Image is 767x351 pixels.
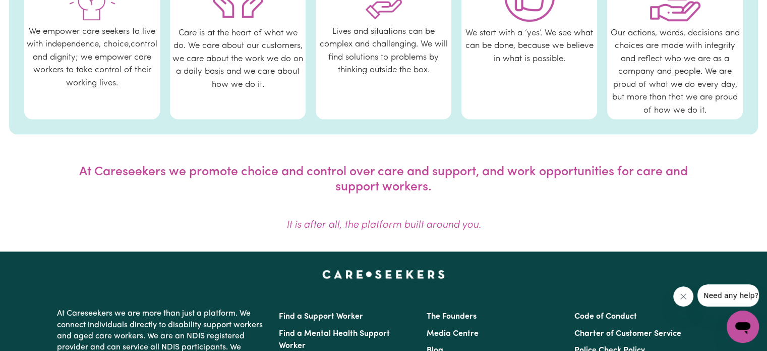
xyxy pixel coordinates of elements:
a: Code of Conduct [574,313,637,321]
p: It is after all, the platform built around you. [57,219,711,231]
a: Careseekers home page [322,270,445,278]
span: Our actions, words, decisions and choices are made with integrity and reflect who we are as a com... [611,29,740,115]
span: Care is at the heart of what we do. We care about our customers, we care about the work we do on ... [172,29,303,89]
span: We start with a ‘yes’. We see what can be done, because we believe in what is possible. [465,29,594,63]
span: Lives and situations can be complex and challenging. We will find solutions to problems by thinki... [320,27,448,75]
iframe: Close message [673,286,693,307]
iframe: Button to launch messaging window [727,311,759,343]
a: Charter of Customer Service [574,330,681,338]
a: The Founders [427,313,477,321]
p: At Careseekers we promote choice and control over care and support, and work opportunities for ca... [57,165,711,195]
a: Media Centre [427,330,479,338]
iframe: Message from company [697,284,759,307]
a: Find a Support Worker [279,313,363,321]
a: Find a Mental Health Support Worker [279,330,390,350]
span: We empower care seekers to live with independence, choice,control and dignity; we empower care wo... [27,27,157,87]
